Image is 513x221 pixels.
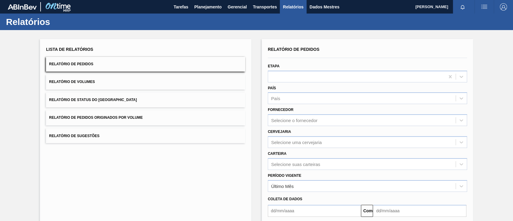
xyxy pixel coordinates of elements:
font: Etapa [268,64,279,68]
font: País [271,96,280,101]
button: Relatório de Status do [GEOGRAPHIC_DATA] [46,93,245,107]
font: [PERSON_NAME] [415,5,448,9]
img: TNhmsLtSVTkK8tSr43FrP2fwEKptu5GPRR3wAAAABJRU5ErkJggg== [8,4,37,10]
font: Tarefas [174,5,188,9]
font: Coleta de dados [268,197,302,201]
font: Selecione o fornecedor [271,118,317,123]
img: ações do usuário [481,3,488,11]
font: Relatório de Pedidos Originados por Volume [49,116,143,120]
font: Relatório de Pedidos [49,62,93,66]
input: dd/mm/aaaa [268,205,361,217]
font: Selecione uma cervejaria [271,140,322,145]
input: dd/mm/aaaa [373,205,466,217]
font: Selecione suas carteiras [271,161,320,167]
font: País [268,86,276,90]
button: Relatório de Pedidos [46,57,245,72]
font: Gerencial [227,5,247,9]
button: Relatório de Sugestões [46,128,245,143]
font: Período Vigente [268,173,301,178]
img: Sair [500,3,507,11]
button: Relatório de Volumes [46,75,245,89]
font: Relatórios [6,17,50,27]
font: Relatório de Sugestões [49,134,99,138]
font: Último Mês [271,183,294,189]
font: Transportes [253,5,277,9]
font: Planejamento [194,5,221,9]
button: Comeu [361,205,373,217]
font: Comeu [363,208,377,213]
font: Relatório de Volumes [49,80,95,84]
font: Relatório de Pedidos [268,47,319,52]
font: Relatório de Status do [GEOGRAPHIC_DATA] [49,98,137,102]
button: Relatório de Pedidos Originados por Volume [46,110,245,125]
button: Notificações [453,3,472,11]
font: Fornecedor [268,108,293,112]
font: Lista de Relatórios [46,47,93,52]
font: Carteira [268,152,286,156]
font: Dados Mestres [310,5,340,9]
font: Relatórios [283,5,303,9]
font: Cervejaria [268,130,291,134]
